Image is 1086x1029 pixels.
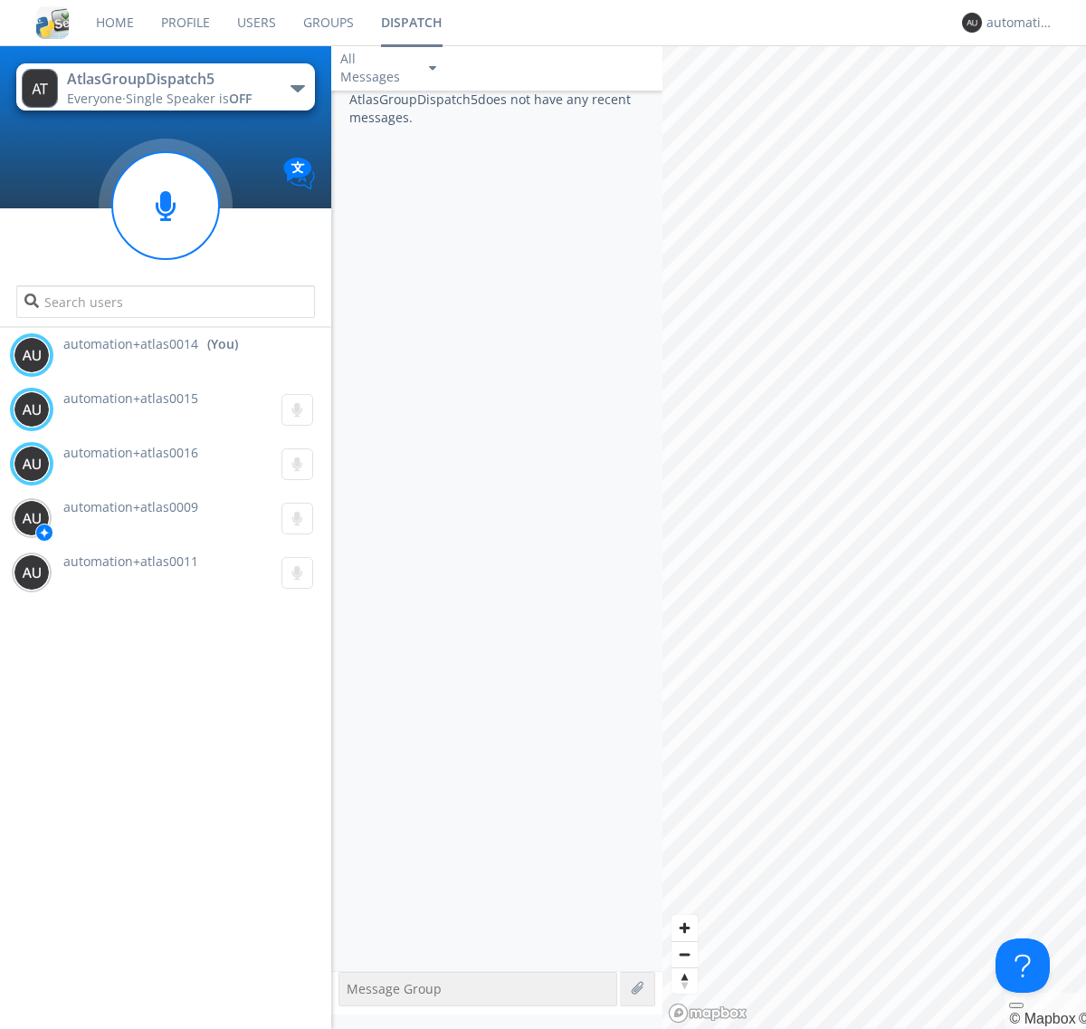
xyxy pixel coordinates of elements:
img: 373638.png [14,337,50,373]
button: Zoom out [672,941,698,967]
span: automation+atlas0016 [63,444,198,461]
a: Mapbox [1009,1011,1075,1026]
div: (You) [207,335,238,353]
div: All Messages [340,50,413,86]
div: Everyone · [67,90,271,108]
button: Reset bearing to north [672,967,698,994]
div: AtlasGroupDispatch5 [67,69,271,90]
input: Search users [16,285,314,318]
span: automation+atlas0011 [63,553,198,570]
img: 373638.png [962,13,982,33]
button: Zoom in [672,915,698,941]
iframe: Toggle Customer Support [995,938,1050,993]
button: Toggle attribution [1009,1003,1024,1008]
span: automation+atlas0009 [63,498,198,515]
span: Zoom out [672,942,698,967]
span: Reset bearing to north [672,968,698,994]
span: automation+atlas0015 [63,389,198,407]
span: OFF [229,90,252,107]
div: automation+atlas0014 [986,14,1054,32]
img: 373638.png [14,554,50,591]
img: Translation enabled [283,158,315,189]
img: caret-down-sm.svg [429,66,436,71]
img: 373638.png [14,446,50,482]
img: 373638.png [14,500,50,536]
img: 373638.png [14,391,50,428]
img: cddb5a64eb264b2086981ab96f4c1ba7 [36,6,69,39]
span: Single Speaker is [126,90,252,107]
div: AtlasGroupDispatch5 does not have any recent messages. [331,91,662,971]
img: 373638.png [22,69,58,108]
button: AtlasGroupDispatch5Everyone·Single Speaker isOFF [16,63,314,111]
span: automation+atlas0014 [63,335,198,353]
a: Mapbox logo [668,1003,748,1024]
